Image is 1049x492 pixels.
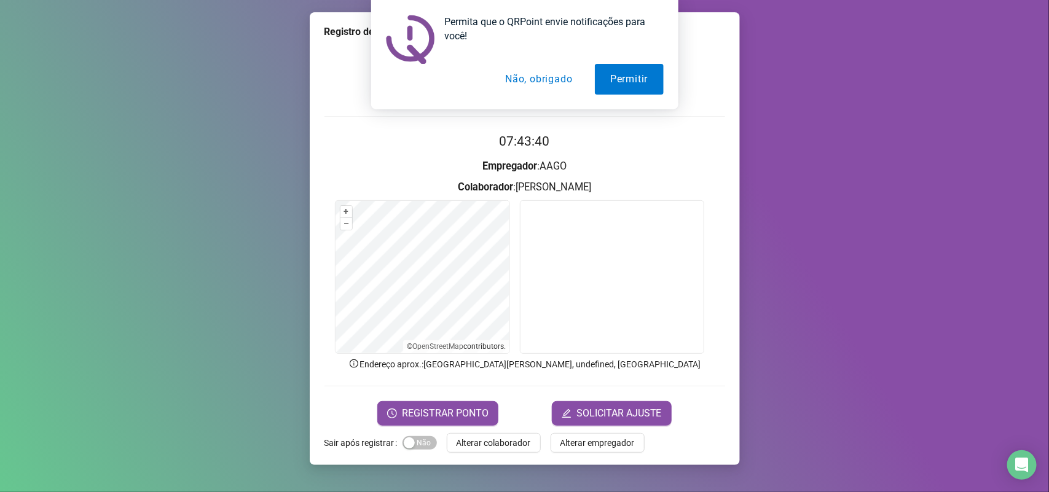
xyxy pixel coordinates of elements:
[407,342,506,351] li: © contributors.
[457,436,531,450] span: Alterar colaborador
[447,433,541,453] button: Alterar colaborador
[402,406,489,421] span: REGISTRAR PONTO
[324,357,725,371] p: Endereço aprox. : [GEOGRAPHIC_DATA][PERSON_NAME], undefined, [GEOGRAPHIC_DATA]
[340,206,352,217] button: +
[551,433,645,453] button: Alterar empregador
[340,218,352,230] button: –
[386,15,435,64] img: notification icon
[348,358,359,369] span: info-circle
[482,160,537,172] strong: Empregador
[412,342,463,351] a: OpenStreetMap
[552,401,672,426] button: editSOLICITAR AJUSTE
[576,406,662,421] span: SOLICITAR AJUSTE
[387,408,397,418] span: clock-circle
[324,158,725,174] h3: : AAGO
[490,64,587,95] button: Não, obrigado
[458,181,513,193] strong: Colaborador
[435,15,664,43] div: Permita que o QRPoint envie notificações para você!
[560,436,635,450] span: Alterar empregador
[562,408,572,418] span: edit
[377,401,498,426] button: REGISTRAR PONTO
[324,433,403,453] label: Sair após registrar
[595,64,663,95] button: Permitir
[500,134,550,149] time: 07:43:40
[1007,450,1037,480] div: Open Intercom Messenger
[324,179,725,195] h3: : [PERSON_NAME]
